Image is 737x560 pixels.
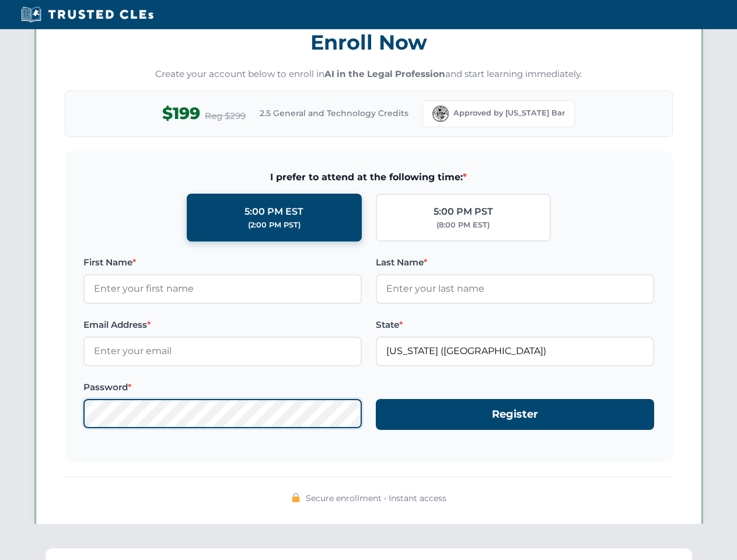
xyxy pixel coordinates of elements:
[453,107,565,119] span: Approved by [US_STATE] Bar
[306,492,446,505] span: Secure enrollment • Instant access
[83,318,362,332] label: Email Address
[436,219,490,231] div: (8:00 PM EST)
[83,337,362,366] input: Enter your email
[205,109,246,123] span: Reg $299
[324,68,445,79] strong: AI in the Legal Profession
[432,106,449,122] img: Florida Bar
[83,170,654,185] span: I prefer to attend at the following time:
[83,380,362,394] label: Password
[376,337,654,366] input: Florida (FL)
[83,274,362,303] input: Enter your first name
[65,68,673,81] p: Create your account below to enroll in and start learning immediately.
[65,24,673,61] h3: Enroll Now
[376,399,654,430] button: Register
[83,256,362,269] label: First Name
[376,318,654,332] label: State
[434,204,493,219] div: 5:00 PM PST
[260,107,408,120] span: 2.5 General and Technology Credits
[162,100,200,127] span: $199
[376,256,654,269] label: Last Name
[376,274,654,303] input: Enter your last name
[244,204,303,219] div: 5:00 PM EST
[248,219,301,231] div: (2:00 PM PST)
[18,6,157,23] img: Trusted CLEs
[291,493,301,502] img: 🔒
